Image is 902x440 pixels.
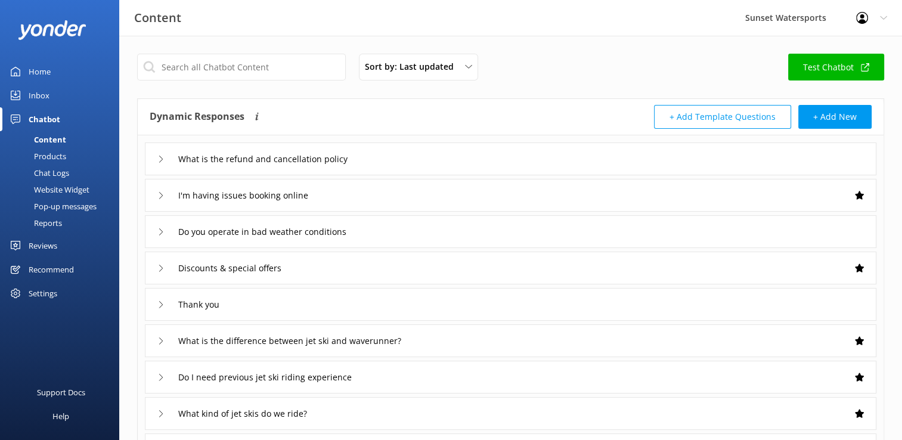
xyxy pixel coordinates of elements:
[29,83,49,107] div: Inbox
[52,404,69,428] div: Help
[29,281,57,305] div: Settings
[7,131,66,148] div: Content
[37,380,85,404] div: Support Docs
[7,181,89,198] div: Website Widget
[7,215,62,231] div: Reports
[29,258,74,281] div: Recommend
[7,215,119,231] a: Reports
[365,60,461,73] span: Sort by: Last updated
[29,60,51,83] div: Home
[7,148,119,165] a: Products
[29,107,60,131] div: Chatbot
[29,234,57,258] div: Reviews
[7,181,119,198] a: Website Widget
[7,131,119,148] a: Content
[654,105,791,129] button: + Add Template Questions
[788,54,884,80] a: Test Chatbot
[134,8,181,27] h3: Content
[18,20,86,40] img: yonder-white-logo.png
[7,198,97,215] div: Pop-up messages
[7,148,66,165] div: Products
[7,165,69,181] div: Chat Logs
[7,165,119,181] a: Chat Logs
[798,105,872,129] button: + Add New
[150,105,244,129] h4: Dynamic Responses
[7,198,119,215] a: Pop-up messages
[137,54,346,80] input: Search all Chatbot Content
